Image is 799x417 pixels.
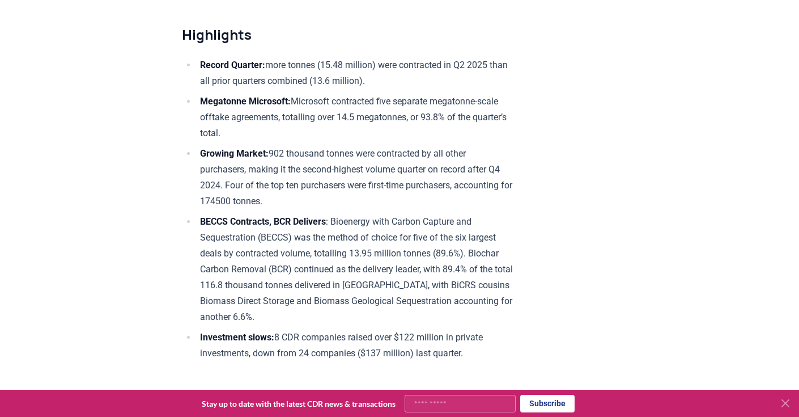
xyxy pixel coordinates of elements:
[182,389,513,407] h2: Analysis
[200,216,326,227] strong: BECCS Contracts, BCR Delivers
[200,96,291,107] strong: Megatonne Microsoft:
[197,57,513,89] li: more tonnes (15.48 million) were contracted in Q2 2025 than all prior quarters combined (13.6 mil...
[197,146,513,209] li: 902 thousand tonnes were contracted by all other purchasers, making it the second-highest volume ...
[200,332,274,343] strong: Investment slows:
[197,330,513,361] li: 8 CDR companies raised over $122 million in private investments, down from 24 companies ($137 mil...
[200,148,269,159] strong: Growing Market:
[200,60,265,70] strong: Record Quarter:
[197,94,513,141] li: Microsoft contracted five separate megatonne-scale offtake agreements, totalling over 14.5 megato...
[182,26,513,44] h2: Highlights
[197,214,513,325] li: : Bioenergy with Carbon Capture and Sequestration (BECCS) was the method of choice for five of th...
